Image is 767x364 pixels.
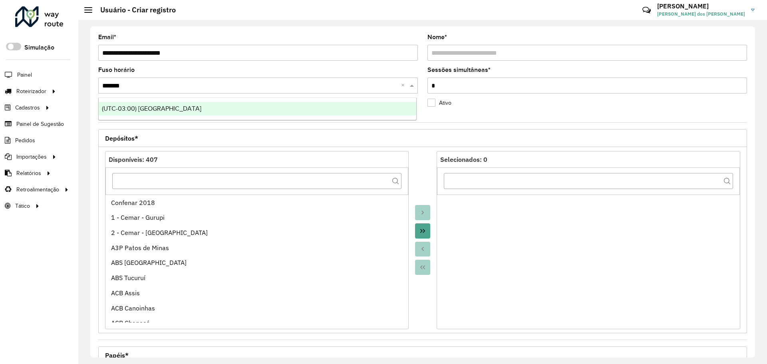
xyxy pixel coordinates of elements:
[15,202,30,210] span: Tático
[15,136,35,145] span: Pedidos
[92,6,176,14] h2: Usuário - Criar registro
[109,155,405,164] div: Disponíveis: 407
[427,65,491,75] label: Sessões simultâneas
[111,303,403,313] div: ACB Canoinhas
[16,120,64,128] span: Painel de Sugestão
[427,99,451,107] label: Ativo
[105,135,138,141] span: Depósitos*
[16,153,47,161] span: Importações
[16,169,41,177] span: Relatórios
[111,318,403,328] div: ACB Chapecó
[401,81,408,90] span: Clear all
[105,352,129,358] span: Papéis*
[24,43,54,52] label: Simulação
[15,103,40,112] span: Cadastros
[111,243,403,253] div: A3P Patos de Minas
[17,71,32,79] span: Painel
[427,32,447,42] label: Nome
[111,213,403,222] div: 1 - Cemar - Gurupi
[440,155,737,164] div: Selecionados: 0
[111,198,403,207] div: Confenar 2018
[415,223,430,239] button: Move All to Target
[111,258,403,267] div: ABS [GEOGRAPHIC_DATA]
[657,10,745,18] span: [PERSON_NAME] dos [PERSON_NAME]
[638,2,655,19] a: Contato Rápido
[111,273,403,282] div: ABS Tucuruí
[16,87,46,95] span: Roteirizador
[16,185,59,194] span: Retroalimentação
[111,228,403,237] div: 2 - Cemar - [GEOGRAPHIC_DATA]
[98,65,135,75] label: Fuso horário
[111,288,403,298] div: ACB Assis
[657,2,745,10] h3: [PERSON_NAME]
[98,32,116,42] label: Email
[102,105,201,112] span: (UTC-03:00) [GEOGRAPHIC_DATA]
[98,97,417,120] ng-dropdown-panel: Options list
